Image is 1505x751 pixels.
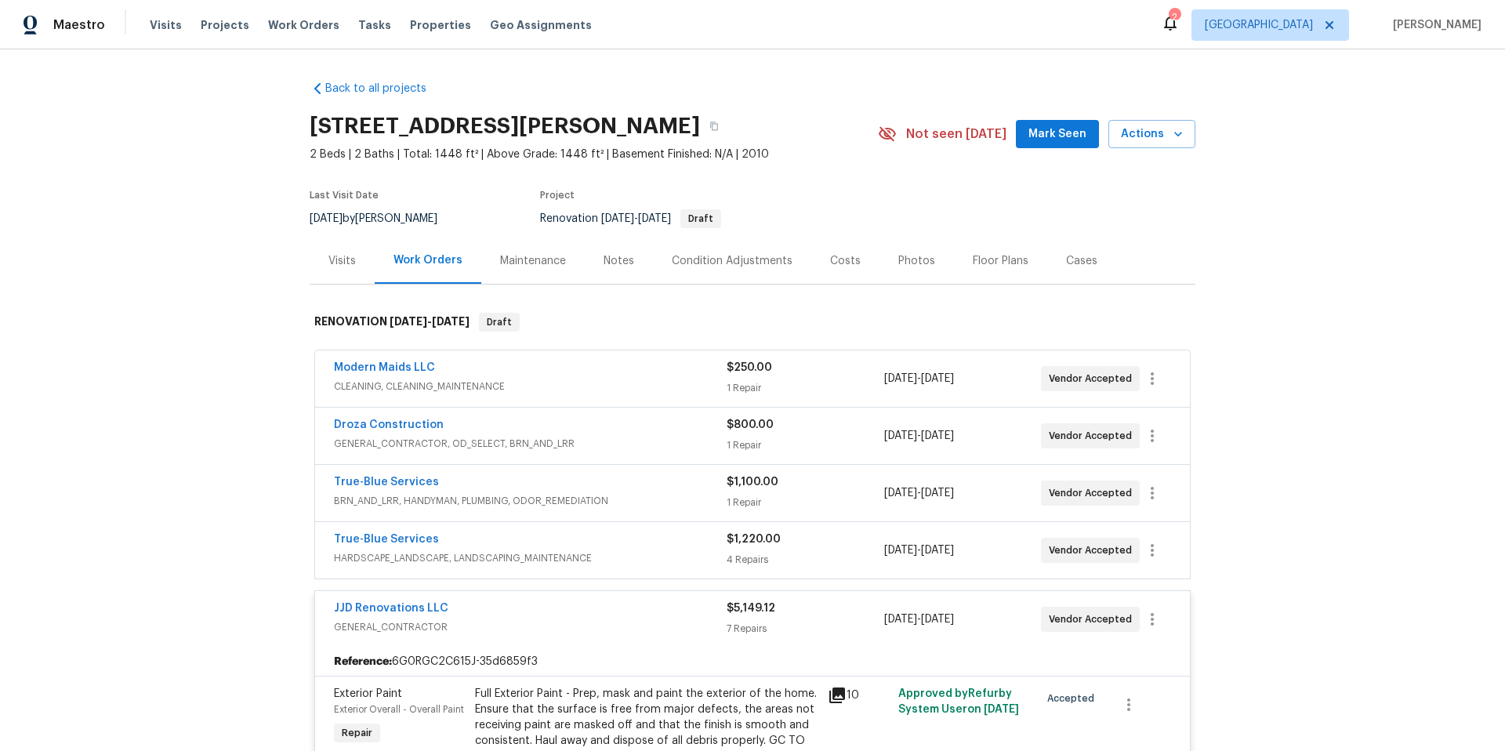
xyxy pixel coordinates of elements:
[393,252,462,268] div: Work Orders
[921,373,954,384] span: [DATE]
[315,648,1190,676] div: 6G0RGC2C615J-35d6859f3
[1387,17,1481,33] span: [PERSON_NAME]
[390,316,470,327] span: -
[334,493,727,509] span: BRN_AND_LRR, HANDYMAN, PLUMBING, ODOR_REMEDIATION
[1108,120,1195,149] button: Actions
[884,545,917,556] span: [DATE]
[310,118,700,134] h2: [STREET_ADDRESS][PERSON_NAME]
[884,488,917,499] span: [DATE]
[884,542,954,558] span: -
[884,373,917,384] span: [DATE]
[334,379,727,394] span: CLEANING, CLEANING_MAINTENANCE
[310,147,878,162] span: 2 Beds | 2 Baths | Total: 1448 ft² | Above Grade: 1448 ft² | Basement Finished: N/A | 2010
[481,314,518,330] span: Draft
[727,380,883,396] div: 1 Repair
[334,477,439,488] a: True-Blue Services
[310,190,379,200] span: Last Visit Date
[432,316,470,327] span: [DATE]
[884,614,917,625] span: [DATE]
[201,17,249,33] span: Projects
[334,362,435,373] a: Modern Maids LLC
[727,362,772,373] span: $250.00
[53,17,105,33] span: Maestro
[410,17,471,33] span: Properties
[1169,9,1180,25] div: 2
[884,611,954,627] span: -
[1049,611,1138,627] span: Vendor Accepted
[1205,17,1313,33] span: [GEOGRAPHIC_DATA]
[334,688,402,699] span: Exterior Paint
[898,253,935,269] div: Photos
[1047,691,1101,706] span: Accepted
[921,545,954,556] span: [DATE]
[328,253,356,269] div: Visits
[921,614,954,625] span: [DATE]
[727,419,774,430] span: $800.00
[727,437,883,453] div: 1 Repair
[1121,125,1183,144] span: Actions
[500,253,566,269] div: Maintenance
[310,297,1195,347] div: RENOVATION [DATE]-[DATE]Draft
[601,213,634,224] span: [DATE]
[727,552,883,568] div: 4 Repairs
[334,603,448,614] a: JJD Renovations LLC
[884,428,954,444] span: -
[310,209,456,228] div: by [PERSON_NAME]
[314,313,470,332] h6: RENOVATION
[310,213,343,224] span: [DATE]
[672,253,792,269] div: Condition Adjustments
[921,430,954,441] span: [DATE]
[358,20,391,31] span: Tasks
[727,621,883,637] div: 7 Repairs
[310,81,460,96] a: Back to all projects
[884,371,954,386] span: -
[727,477,778,488] span: $1,100.00
[828,686,889,705] div: 10
[334,436,727,452] span: GENERAL_CONTRACTOR, OD_SELECT, BRN_AND_LRR
[884,430,917,441] span: [DATE]
[973,253,1028,269] div: Floor Plans
[1016,120,1099,149] button: Mark Seen
[334,550,727,566] span: HARDSCAPE_LANDSCAPE, LANDSCAPING_MAINTENANCE
[334,705,464,714] span: Exterior Overall - Overall Paint
[1066,253,1097,269] div: Cases
[1049,371,1138,386] span: Vendor Accepted
[268,17,339,33] span: Work Orders
[490,17,592,33] span: Geo Assignments
[604,253,634,269] div: Notes
[334,654,392,669] b: Reference:
[898,688,1019,715] span: Approved by Refurby System User on
[884,485,954,501] span: -
[335,725,379,741] span: Repair
[830,253,861,269] div: Costs
[906,126,1006,142] span: Not seen [DATE]
[334,534,439,545] a: True-Blue Services
[727,603,775,614] span: $5,149.12
[334,419,444,430] a: Droza Construction
[334,619,727,635] span: GENERAL_CONTRACTOR
[727,534,781,545] span: $1,220.00
[540,190,575,200] span: Project
[727,495,883,510] div: 1 Repair
[921,488,954,499] span: [DATE]
[601,213,671,224] span: -
[390,316,427,327] span: [DATE]
[638,213,671,224] span: [DATE]
[540,213,721,224] span: Renovation
[700,112,728,140] button: Copy Address
[150,17,182,33] span: Visits
[1049,485,1138,501] span: Vendor Accepted
[984,704,1019,715] span: [DATE]
[682,214,720,223] span: Draft
[1049,542,1138,558] span: Vendor Accepted
[1049,428,1138,444] span: Vendor Accepted
[1028,125,1086,144] span: Mark Seen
